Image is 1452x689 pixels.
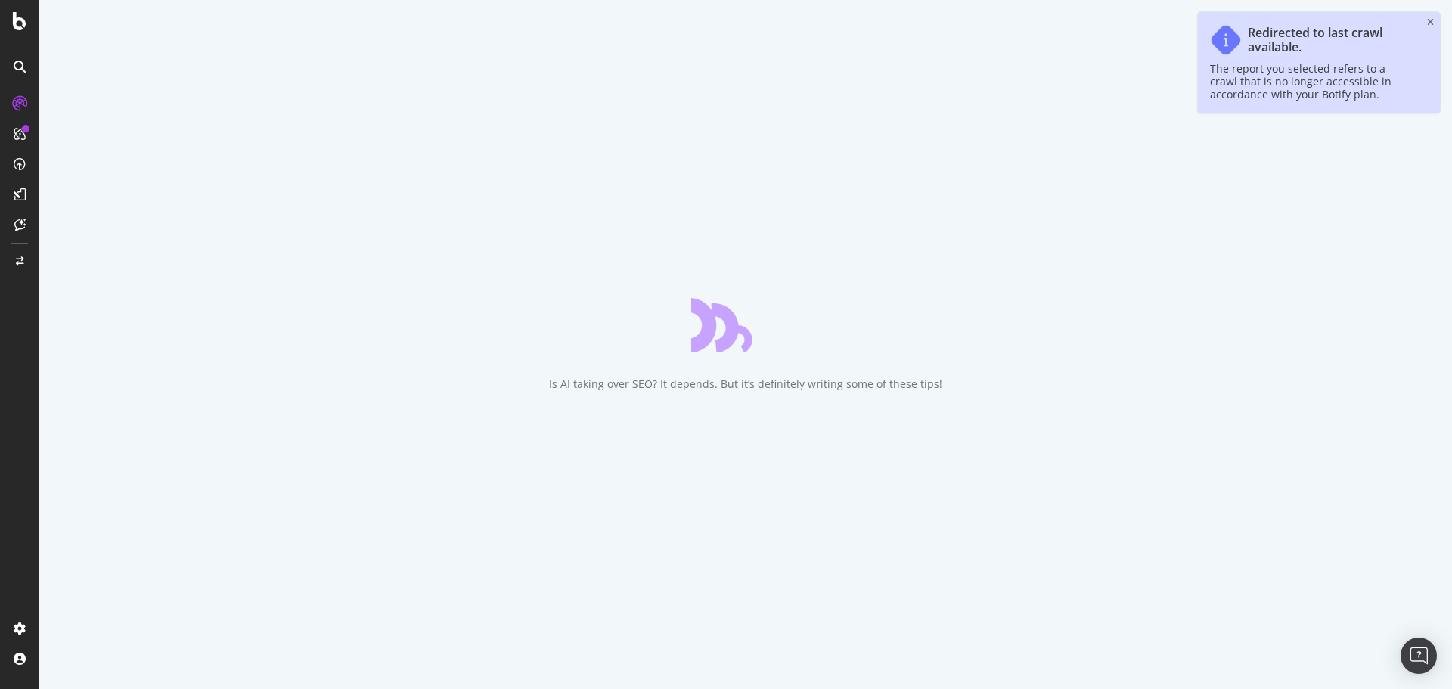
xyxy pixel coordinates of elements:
[1210,62,1413,101] div: The report you selected refers to a crawl that is no longer accessible in accordance with your Bo...
[1248,26,1413,54] div: Redirected to last crawl available.
[549,377,942,392] div: Is AI taking over SEO? It depends. But it’s definitely writing some of these tips!
[1401,638,1437,674] div: Open Intercom Messenger
[691,298,800,352] div: animation
[1427,18,1434,27] div: close toast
